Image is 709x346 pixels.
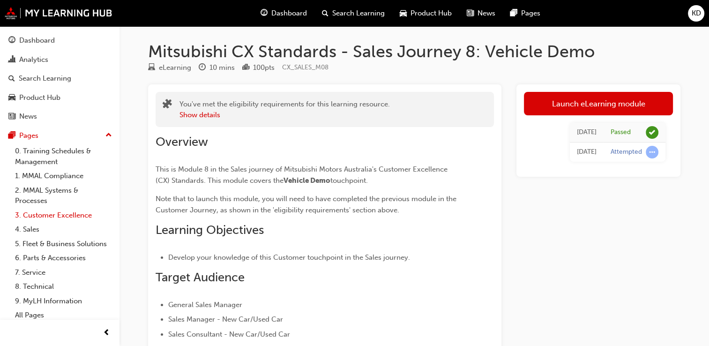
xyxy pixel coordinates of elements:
span: guage-icon [261,8,268,19]
a: Launch eLearning module [524,92,673,115]
span: news-icon [467,8,474,19]
span: News [478,8,495,19]
span: search-icon [8,75,15,83]
button: Pages [4,127,116,144]
div: Tue Nov 14 2023 16:45:51 GMT+1100 (Australian Eastern Daylight Time) [577,127,597,138]
span: Dashboard [271,8,307,19]
div: 10 mins [209,62,235,73]
a: News [4,108,116,125]
a: Product Hub [4,89,116,106]
span: This is Module 8 in the Sales journey of Mitsubishi Motors Australia's Customer Excellence (CX) S... [156,165,449,185]
div: Product Hub [19,92,60,103]
span: Target Audience [156,270,245,285]
span: pages-icon [510,8,517,19]
span: Product Hub [410,8,452,19]
span: Search Learning [332,8,385,19]
span: news-icon [8,113,15,121]
span: pages-icon [8,132,15,140]
span: Sales Manager - New Car/Used Car [168,315,283,323]
span: Note that to launch this module, you will need to have completed the previous module in the Custo... [156,195,458,214]
a: 9. MyLH Information [11,294,116,308]
button: Show details [179,110,220,120]
span: prev-icon [103,327,110,339]
div: Type [148,62,191,74]
div: Tue Nov 14 2023 15:43:28 GMT+1100 (Australian Eastern Daylight Time) [577,147,597,158]
a: All Pages [11,308,116,323]
img: mmal [5,7,112,19]
span: podium-icon [242,64,249,72]
div: Points [242,62,275,74]
a: 5. Fleet & Business Solutions [11,237,116,251]
a: Analytics [4,51,116,68]
a: 0. Training Schedules & Management [11,144,116,169]
a: 8. Technical [11,279,116,294]
div: Passed [611,128,631,137]
a: 6. Parts & Accessories [11,251,116,265]
span: search-icon [322,8,328,19]
span: chart-icon [8,56,15,64]
a: news-iconNews [459,4,503,23]
a: search-iconSearch Learning [314,4,392,23]
span: puzzle-icon [163,100,172,111]
a: 2. MMAL Systems & Processes [11,183,116,208]
span: Learning resource code [282,63,328,71]
span: General Sales Manager [168,301,242,309]
div: eLearning [159,62,191,73]
div: 100 pts [253,62,275,73]
span: Overview [156,135,208,149]
span: guage-icon [8,37,15,45]
span: learningRecordVerb_ATTEMPT-icon [646,146,658,158]
div: Duration [199,62,235,74]
span: Develop your knowledge of this Customer touchpoint in the Sales journey. [168,253,410,262]
div: Dashboard [19,35,55,46]
div: Analytics [19,54,48,65]
span: touchpoint. [330,176,368,185]
a: 3. Customer Excellence [11,208,116,223]
button: KD [688,5,704,22]
span: Pages [521,8,540,19]
span: Learning Objectives [156,223,264,237]
div: Pages [19,130,38,141]
span: KD [692,8,701,19]
a: car-iconProduct Hub [392,4,459,23]
span: Sales Consultant - New Car/Used Car [168,330,290,338]
a: guage-iconDashboard [253,4,314,23]
div: News [19,111,37,122]
button: DashboardAnalyticsSearch LearningProduct HubNews [4,30,116,127]
div: You've met the eligibility requirements for this learning resource. [179,99,390,120]
a: 4. Sales [11,222,116,237]
span: learningRecordVerb_PASS-icon [646,126,658,139]
span: Vehicle Demo [284,176,330,185]
span: up-icon [105,129,112,142]
a: Dashboard [4,32,116,49]
a: 1. MMAL Compliance [11,169,116,183]
span: clock-icon [199,64,206,72]
span: learningResourceType_ELEARNING-icon [148,64,155,72]
a: pages-iconPages [503,4,548,23]
a: Search Learning [4,70,116,87]
div: Search Learning [19,73,71,84]
a: 7. Service [11,265,116,280]
h1: Mitsubishi CX Standards - Sales Journey 8: Vehicle Demo [148,41,680,62]
span: car-icon [8,94,15,102]
div: Attempted [611,148,642,157]
span: car-icon [400,8,407,19]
